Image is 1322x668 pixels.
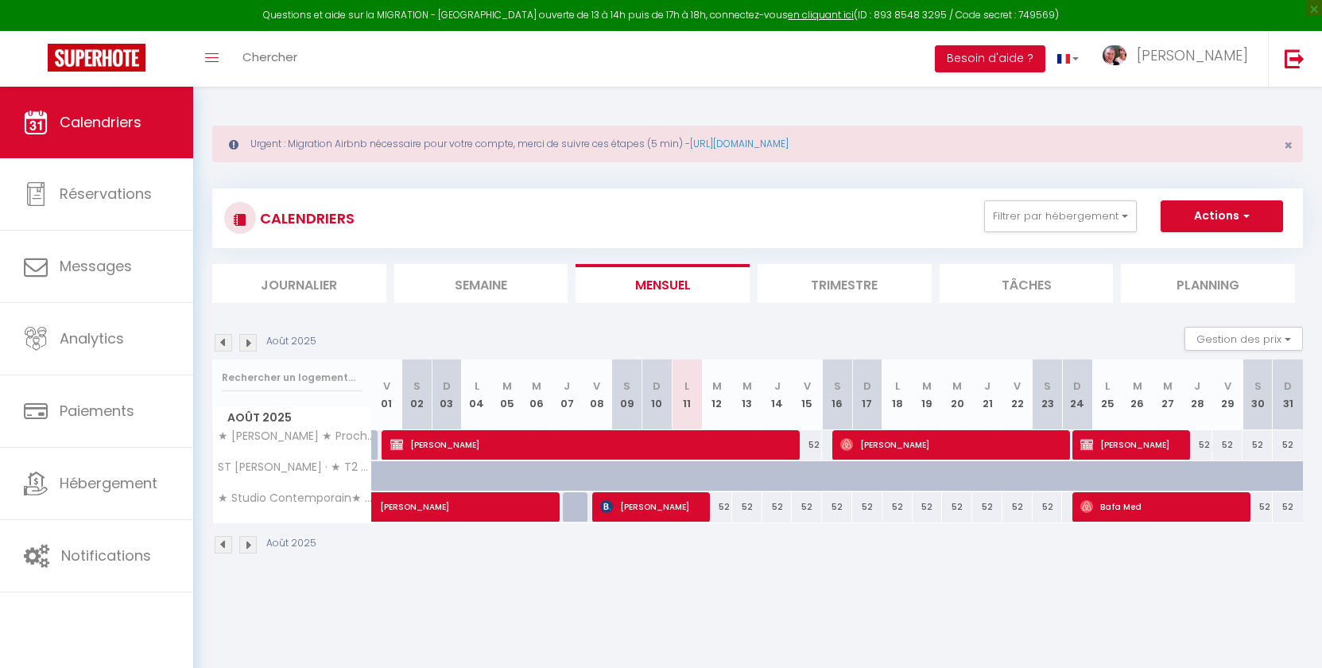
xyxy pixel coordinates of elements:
[742,379,752,394] abbr: M
[212,126,1303,162] div: Urgent : Migration Airbnb nécessaire pour votre compte, merci de suivre ces étapes (5 min) -
[372,492,402,522] a: [PERSON_NAME]
[212,264,386,303] li: Journalier
[600,491,701,522] span: [PERSON_NAME]
[804,379,811,394] abbr: V
[1121,264,1295,303] li: Planning
[213,406,371,429] span: Août 2025
[922,379,932,394] abbr: M
[1073,379,1081,394] abbr: D
[502,379,512,394] abbr: M
[552,359,582,430] th: 07
[1284,135,1293,155] span: ×
[1212,430,1243,460] div: 52
[1273,492,1303,522] div: 52
[48,44,145,72] img: Super Booking
[792,359,822,430] th: 15
[913,492,943,522] div: 52
[383,379,390,394] abbr: V
[1194,379,1200,394] abbr: J
[774,379,781,394] abbr: J
[1224,379,1231,394] abbr: V
[60,256,132,276] span: Messages
[1080,429,1181,460] span: [PERSON_NAME]
[215,461,374,473] span: ST [PERSON_NAME] · ★ T2 ★ St [PERSON_NAME] du Touch ★ Airbus ★ Stelia ★ CS ★
[612,359,642,430] th: 09
[984,379,991,394] abbr: J
[822,359,852,430] th: 16
[1033,492,1063,522] div: 52
[475,379,479,394] abbr: L
[1273,430,1303,460] div: 52
[1161,200,1283,232] button: Actions
[690,137,789,150] a: [URL][DOMAIN_NAME]
[215,492,374,504] span: ★ Studio Contemporain★ [GEOGRAPHIC_DATA]★ MÉTÉO [GEOGRAPHIC_DATA]★
[702,359,732,430] th: 12
[60,473,157,493] span: Hébergement
[1014,379,1021,394] abbr: V
[462,359,492,430] th: 04
[942,359,972,430] th: 20
[1284,379,1292,394] abbr: D
[1103,45,1126,65] img: ...
[972,359,1002,430] th: 21
[1243,359,1273,430] th: 30
[1284,138,1293,153] button: Close
[1137,45,1248,65] span: [PERSON_NAME]
[1133,379,1142,394] abbr: M
[840,429,1062,460] span: [PERSON_NAME]
[532,379,541,394] abbr: M
[1044,379,1051,394] abbr: S
[60,401,134,421] span: Paiements
[882,359,913,430] th: 18
[895,379,900,394] abbr: L
[834,379,841,394] abbr: S
[732,492,762,522] div: 52
[394,264,568,303] li: Semaine
[732,359,762,430] th: 13
[653,379,661,394] abbr: D
[1212,359,1243,430] th: 29
[1184,327,1303,351] button: Gestion des prix
[61,546,151,565] span: Notifications
[242,49,297,65] span: Chercher
[1105,379,1110,394] abbr: L
[215,430,374,442] span: ★ [PERSON_NAME] ★ Proche Thales ★ Airbus ★ [GEOGRAPHIC_DATA]
[1080,491,1242,522] span: Bafa Med
[1122,359,1153,430] th: 26
[712,379,722,394] abbr: M
[852,492,882,522] div: 52
[1163,379,1173,394] abbr: M
[1092,359,1122,430] th: 25
[372,359,402,430] th: 01
[1033,359,1063,430] th: 23
[1002,359,1033,430] th: 22
[882,492,913,522] div: 52
[1183,430,1213,460] div: 52
[788,8,854,21] a: en cliquant ici
[792,430,822,460] div: 52
[1273,359,1303,430] th: 31
[380,484,599,514] span: [PERSON_NAME]
[1255,601,1322,668] iframe: LiveChat chat widget
[432,359,462,430] th: 03
[1285,49,1305,68] img: logout
[401,359,432,430] th: 02
[852,359,882,430] th: 17
[684,379,689,394] abbr: L
[984,200,1137,232] button: Filtrer par hébergement
[231,31,309,87] a: Chercher
[758,264,932,303] li: Trimestre
[1062,359,1092,430] th: 24
[492,359,522,430] th: 05
[792,492,822,522] div: 52
[940,264,1114,303] li: Tâches
[266,334,316,349] p: Août 2025
[60,184,152,204] span: Réservations
[935,45,1045,72] button: Besoin d'aide ?
[762,359,793,430] th: 14
[256,200,355,236] h3: CALENDRIERS
[576,264,750,303] li: Mensuel
[443,379,451,394] abbr: D
[1091,31,1268,87] a: ... [PERSON_NAME]
[1153,359,1183,430] th: 27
